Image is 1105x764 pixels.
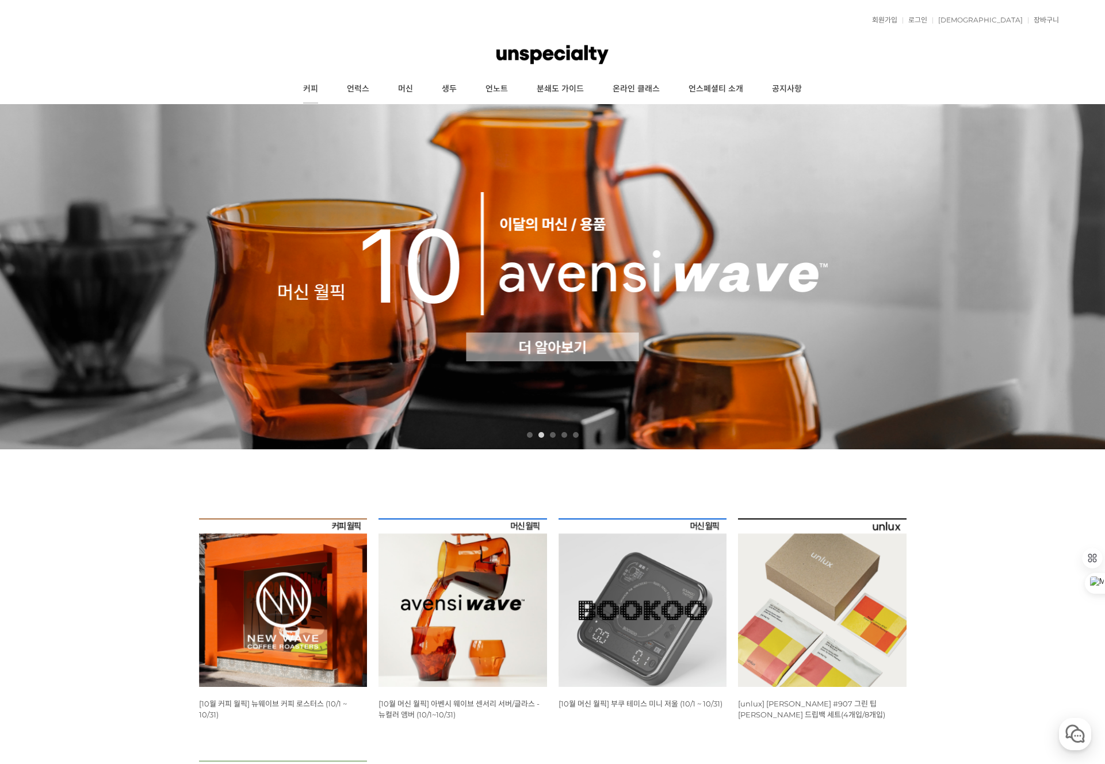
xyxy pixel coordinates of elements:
a: 2 [538,432,544,438]
img: [10월 머신 월픽] 아벤시 웨이브 센서리 서버/글라스 - 뉴컬러 앰버 (10/1~10/31) [378,518,547,687]
img: [unlux] 파나마 잰슨 #907 그린 팁 게이샤 워시드 드립백 세트(4개입/8개입) [738,518,907,687]
a: 1 [527,432,533,438]
span: 설정 [178,382,192,391]
a: [10월 머신 월픽] 부쿠 테미스 미니 저울 (10/1 ~ 10/31) [559,699,722,708]
a: 설정 [148,365,221,394]
a: [DEMOGRAPHIC_DATA] [932,17,1023,24]
a: 4 [561,432,567,438]
a: 장바구니 [1028,17,1059,24]
a: 분쇄도 가이드 [522,75,598,104]
a: 3 [550,432,556,438]
a: 언스페셜티 소개 [674,75,758,104]
a: 온라인 클래스 [598,75,674,104]
a: 언노트 [471,75,522,104]
img: [10월 커피 월픽] 뉴웨이브 커피 로스터스 (10/1 ~ 10/31) [199,518,368,687]
a: 회원가입 [866,17,897,24]
a: 언럭스 [332,75,384,104]
span: 홈 [36,382,43,391]
a: [10월 머신 월픽] 아벤시 웨이브 센서리 서버/글라스 - 뉴컬러 앰버 (10/1~10/31) [378,699,540,719]
a: 홈 [3,365,76,394]
a: 5 [573,432,579,438]
a: [unlux] [PERSON_NAME] #907 그린 팁 [PERSON_NAME] 드립백 세트(4개입/8개입) [738,699,885,719]
a: 생두 [427,75,471,104]
a: 공지사항 [758,75,816,104]
img: 언스페셜티 몰 [496,37,608,72]
img: [10월 머신 월픽] 부쿠 테미스 미니 저울 (10/1 ~ 10/31) [559,518,727,687]
a: [10월 커피 월픽] 뉴웨이브 커피 로스터스 (10/1 ~ 10/31) [199,699,347,719]
a: 로그인 [903,17,927,24]
a: 머신 [384,75,427,104]
a: 대화 [76,365,148,394]
a: 커피 [289,75,332,104]
span: 대화 [105,383,119,392]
